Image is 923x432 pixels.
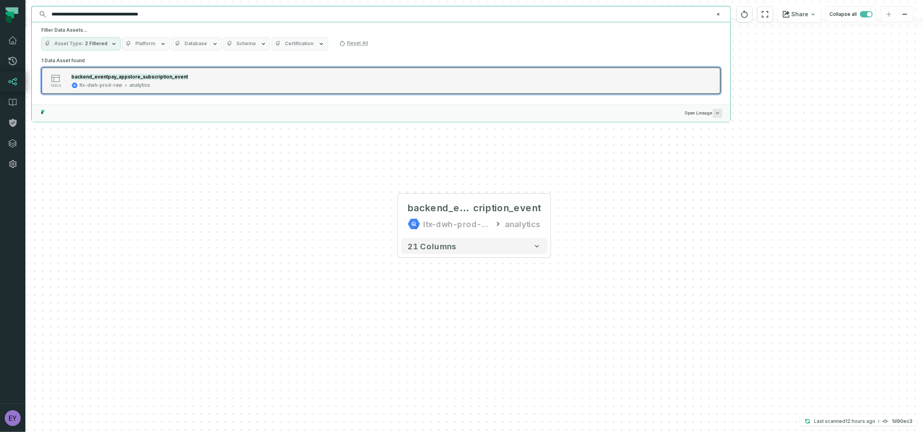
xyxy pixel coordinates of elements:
[892,419,912,424] h4: 1d80ec3
[408,202,541,214] div: backend_eventpay_appstore_subscription_event
[5,410,21,426] img: avatar of eyal
[408,202,474,214] span: backend_eventpay_appstore_subs
[408,241,457,251] span: 21 columns
[223,37,270,50] button: Schema
[897,7,913,22] button: zoom out
[50,84,61,88] span: table
[122,37,170,50] button: Platform
[54,40,83,47] span: Asset Type
[41,37,121,50] button: Asset Type2 Filtered
[336,37,371,50] button: Reset All
[79,82,122,88] div: ltx-dwh-prod-raw
[814,417,875,425] p: Last scanned
[285,40,313,47] span: Certification
[135,40,155,47] span: Platform
[826,6,876,22] button: Collapse all
[800,417,917,426] button: Last scanned[DATE] 10:18:32 AM1d80ec3
[685,109,722,118] span: Open Lineage
[778,6,821,22] button: Share
[41,55,721,104] div: 1 Data Asset found
[236,40,255,47] span: Schema
[41,27,721,33] h5: Filter Data Assets...
[129,82,150,88] div: analytics
[41,67,721,94] button: tableltx-dwh-prod-rawanalytics
[713,109,722,118] span: Press ↵ to add a new Data Asset to the graph
[184,40,207,47] span: Database
[845,418,875,424] relative-time: Sep 8, 2025, 10:18 AM GMT+3
[424,218,491,230] div: ltx-dwh-prod-raw
[171,37,222,50] button: Database
[505,218,541,230] div: analytics
[85,40,107,47] span: 2 Filtered
[474,202,541,214] span: cription_event
[272,37,328,50] button: Certification
[714,10,722,18] button: Clear search query
[71,74,188,80] mark: backend_eventpay_appstore_subscription_event
[32,55,730,104] div: Suggestions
